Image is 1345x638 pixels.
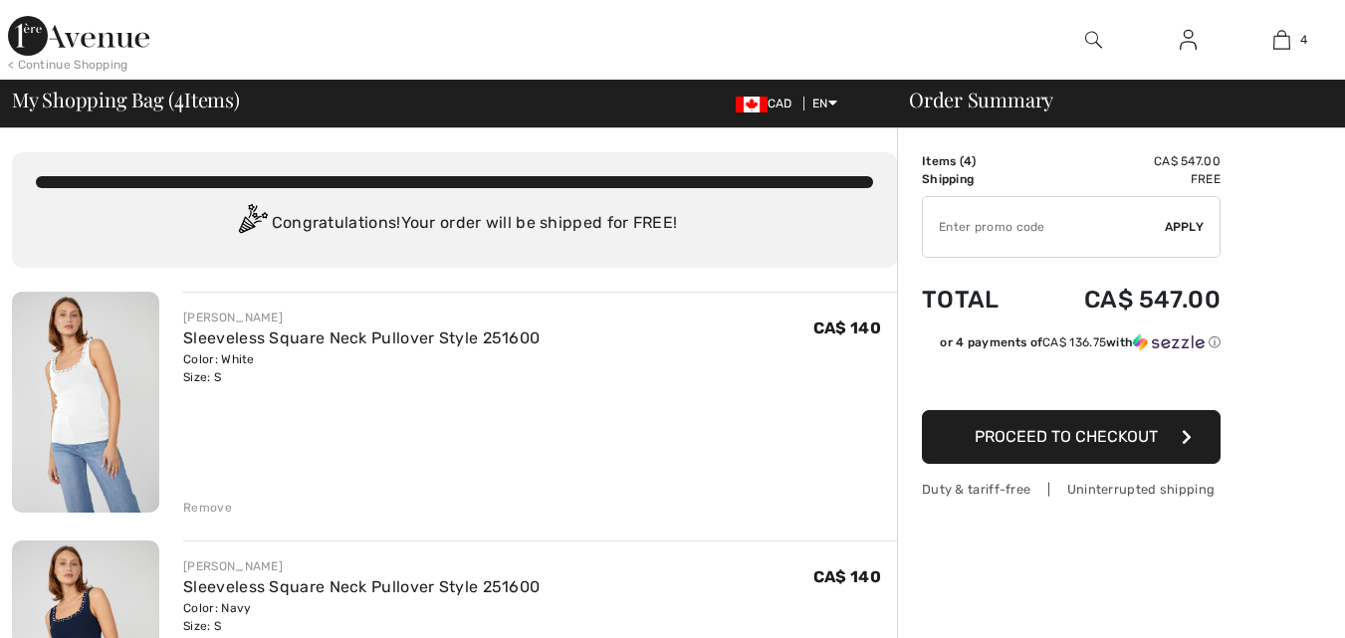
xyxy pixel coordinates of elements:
span: CA$ 140 [813,567,881,586]
a: 4 [1235,28,1328,52]
span: EN [812,97,837,110]
img: Sleeveless Square Neck Pullover Style 251600 [12,292,159,513]
img: My Info [1180,28,1197,52]
div: Congratulations! Your order will be shipped for FREE! [36,204,873,244]
span: Proceed to Checkout [975,427,1158,446]
a: Sleeveless Square Neck Pullover Style 251600 [183,577,540,596]
div: < Continue Shopping [8,56,128,74]
td: CA$ 547.00 [1029,152,1221,170]
input: Promo code [923,197,1165,257]
img: Sezzle [1133,333,1205,351]
a: Sleeveless Square Neck Pullover Style 251600 [183,328,540,347]
div: [PERSON_NAME] [183,557,540,575]
div: Remove [183,499,232,517]
img: Canadian Dollar [736,97,768,112]
div: Color: Navy Size: S [183,599,540,635]
div: Color: White Size: S [183,350,540,386]
a: Sign In [1164,28,1213,53]
span: CA$ 136.75 [1042,335,1106,349]
td: CA$ 547.00 [1029,266,1221,333]
span: 4 [1300,31,1307,49]
span: 4 [964,154,972,168]
div: or 4 payments of with [940,333,1221,351]
div: Order Summary [885,90,1333,109]
div: or 4 payments ofCA$ 136.75withSezzle Click to learn more about Sezzle [922,333,1221,358]
img: search the website [1085,28,1102,52]
div: Duty & tariff-free | Uninterrupted shipping [922,480,1221,499]
iframe: Opens a widget where you can find more information [1218,578,1325,628]
span: CA$ 140 [813,319,881,337]
button: Proceed to Checkout [922,410,1221,464]
td: Items ( ) [922,152,1029,170]
img: My Bag [1273,28,1290,52]
span: Apply [1165,218,1205,236]
td: Shipping [922,170,1029,188]
img: Congratulation2.svg [232,204,272,244]
td: Total [922,266,1029,333]
span: CAD [736,97,800,110]
img: 1ère Avenue [8,16,149,56]
span: My Shopping Bag ( Items) [12,90,240,109]
span: 4 [174,85,184,110]
div: [PERSON_NAME] [183,309,540,326]
iframe: PayPal-paypal [922,358,1221,403]
td: Free [1029,170,1221,188]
